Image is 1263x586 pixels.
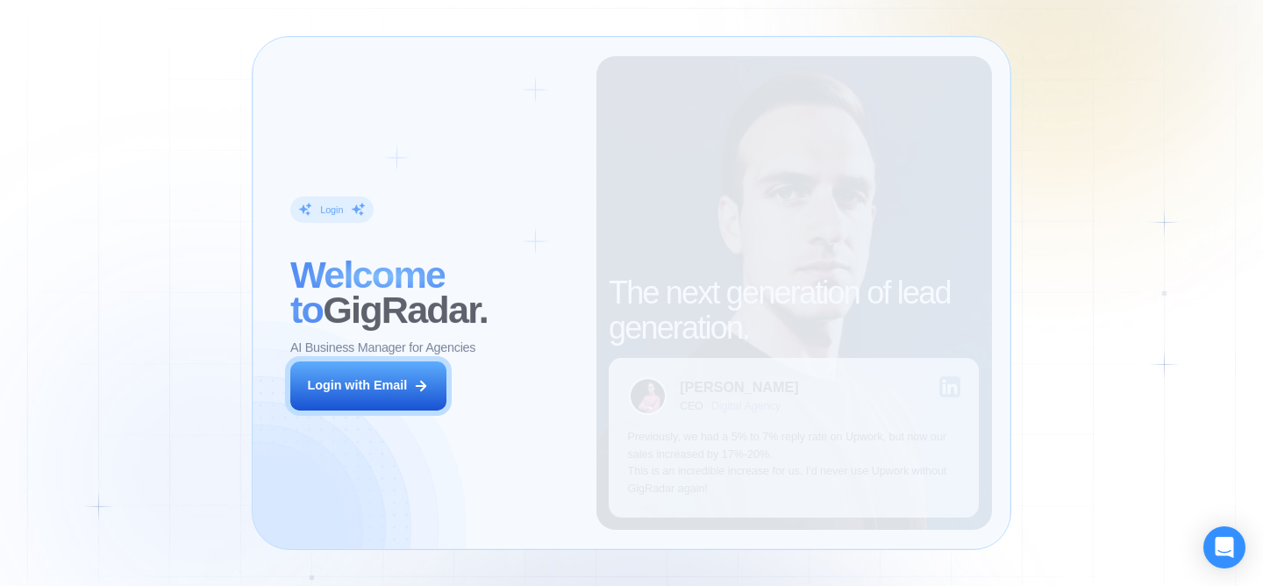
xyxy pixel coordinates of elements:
p: Previously, we had a 5% to 7% reply rate on Upwork, but now our sales increased by 17%-20%. This ... [628,429,960,498]
h2: ‍ GigRadar. [290,258,577,327]
span: Welcome to [290,254,445,331]
div: [PERSON_NAME] [680,380,798,394]
div: Open Intercom Messenger [1203,526,1245,568]
div: CEO [680,400,703,412]
div: Login [320,204,343,216]
h2: The next generation of lead generation. [609,275,979,345]
div: Digital Agency [711,400,781,412]
p: AI Business Manager for Agencies [290,339,475,357]
div: Login with Email [307,377,407,395]
button: Login with Email [290,361,446,411]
